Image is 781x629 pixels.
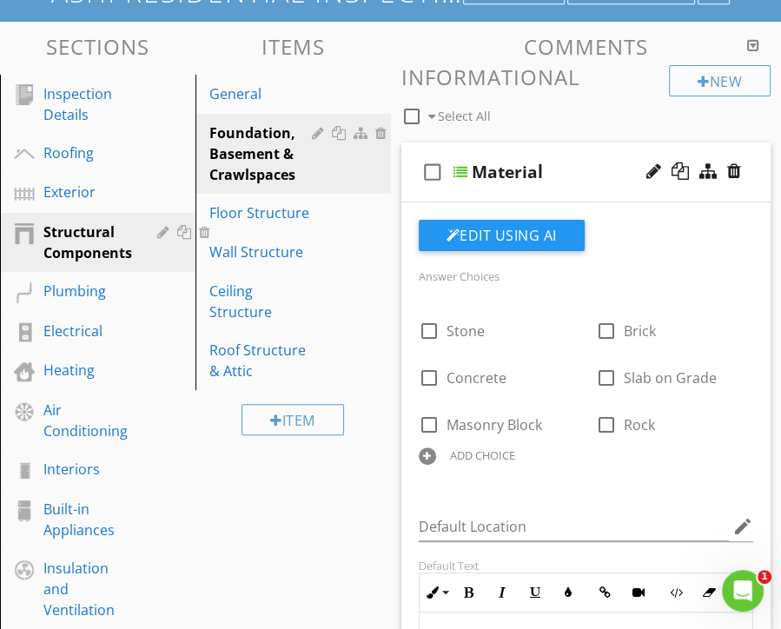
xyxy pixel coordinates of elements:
[722,570,764,612] iframe: Intercom live chat
[472,162,543,182] div: Material
[450,448,515,462] div: ADD CHOICE
[453,576,486,609] button: Bold (Ctrl+B)
[43,360,113,381] div: Heating
[43,83,113,125] div: Inspection Details
[419,513,730,541] input: Default Location
[659,576,692,609] button: Code View
[209,340,317,381] div: Roof Structure & Attic
[43,281,113,301] div: Plumbing
[43,400,128,441] div: Air Conditioning
[624,415,655,434] span: Rock
[209,83,317,104] div: General
[401,65,771,89] h3: Informational
[486,576,519,609] button: Italic (Ctrl+I)
[209,122,317,185] div: Foundation, Basement & Crawlspaces
[420,576,453,609] button: Inline Style
[43,459,113,480] div: Interiors
[43,182,113,202] div: Exterior
[43,142,113,163] div: Roofing
[519,576,552,609] button: Underline (Ctrl+U)
[624,321,656,341] span: Brick
[401,35,771,58] h3: Comments
[419,268,500,284] label: Answer Choices
[419,151,447,193] i: check_box_outline_blank
[209,202,317,223] div: Floor Structure
[195,35,391,58] h3: Items
[419,220,585,251] button: Edit Using AI
[242,404,344,435] div: Item
[447,415,542,434] span: Masonry Block
[669,65,771,96] div: New
[622,576,655,609] button: Insert Video
[43,321,113,341] div: Electrical
[589,576,622,609] button: Insert Link (Ctrl+K)
[447,321,485,341] span: Stone
[438,108,491,124] span: Select All
[209,242,317,262] div: Wall Structure
[552,576,585,609] button: Colors
[758,570,771,584] span: 1
[732,516,753,537] i: edit
[43,222,132,263] div: Structural Components
[624,368,717,387] span: Slab on Grade
[447,368,506,387] span: Concrete
[43,558,115,620] div: Insulation and Ventilation
[43,499,115,540] div: Built-in Appliances
[692,576,725,609] button: Clear Formatting
[209,281,317,322] div: Ceiling Structure
[419,559,754,573] div: Default Text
